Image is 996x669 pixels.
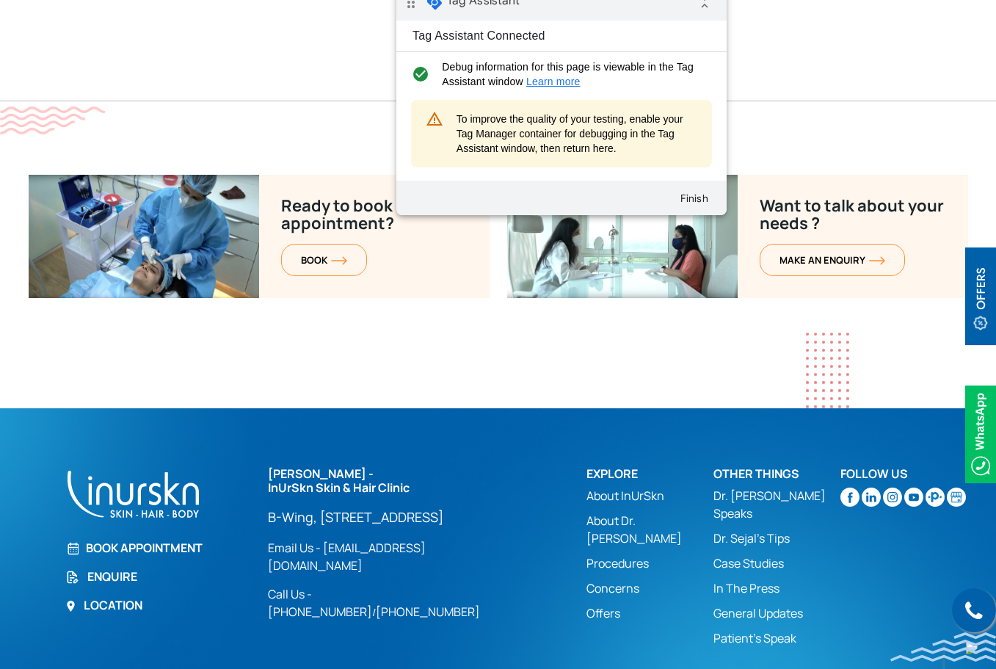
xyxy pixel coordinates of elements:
span: MAKE AN enquiry [779,253,885,267]
h2: Explore [586,467,713,481]
a: Learn more [130,92,184,104]
a: [PHONE_NUMBER] [376,604,480,620]
img: linkedin [862,488,881,507]
a: MAKE AN enquiryorange-arrow [760,244,905,276]
a: About InUrSkn [586,487,713,505]
img: Want-to-talk-about [29,175,259,298]
img: offerBt [965,247,996,345]
p: Ready to book an appointment? [281,197,468,232]
a: General Updates [713,604,840,622]
img: dotes1 [806,333,849,408]
img: Whatsappicon [965,386,996,483]
span: To improve the quality of your testing, enable your Tag Manager container for debugging in the Ta... [60,128,301,172]
a: Concerns [586,579,713,597]
img: sejal-saheta-dermatologist [926,488,945,507]
img: orange-arrow [331,256,347,265]
img: facebook [840,488,859,507]
img: Location [65,601,76,612]
h2: Other Things [713,467,840,481]
a: Email Us - [EMAIL_ADDRESS][DOMAIN_NAME] [268,539,511,574]
a: Dr. [PERSON_NAME] Speaks [713,487,840,522]
a: Whatsappicon [965,425,996,441]
span: Tag Assistant [51,10,123,24]
img: instagram [883,488,902,507]
div: / [268,467,570,621]
img: Skin-and-Hair-Clinic [947,488,966,507]
button: Finish [272,201,324,228]
a: Book Appointment [65,539,250,557]
img: bluewave [890,632,996,662]
a: Enquire [65,568,250,585]
a: BOOKorange-arrow [281,244,367,276]
p: Want to talk about your needs ? [760,197,946,232]
a: Case Studies [713,554,840,572]
img: youtube [904,488,923,507]
img: Ready-to-book [507,175,738,298]
img: Book Appointment [65,542,79,555]
a: Offers [586,604,713,622]
h2: [PERSON_NAME] - InUrSkn Skin & Hair Clinic [268,467,511,495]
span: Debug information for this page is viewable in the Tag Assistant window [46,76,306,105]
img: Enquire [65,570,80,585]
img: orange-arrow [869,256,885,265]
a: Location [65,596,250,614]
i: Collapse debug badge [294,4,323,33]
i: warning_amber [26,120,51,150]
span: BOOK [301,253,347,267]
a: In The Press [713,579,840,597]
a: Dr. Sejal's Tips [713,529,840,547]
a: Call Us - [PHONE_NUMBER] [268,586,372,620]
a: Procedures [586,554,713,572]
h2: Follow Us [840,467,967,481]
a: Patient’s Speak [713,629,840,647]
a: B-Wing, [STREET_ADDRESS] [268,508,511,526]
img: inurskn-footer-logo [65,467,201,521]
i: check_circle [12,76,36,105]
a: About Dr. [PERSON_NAME] [586,512,713,547]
